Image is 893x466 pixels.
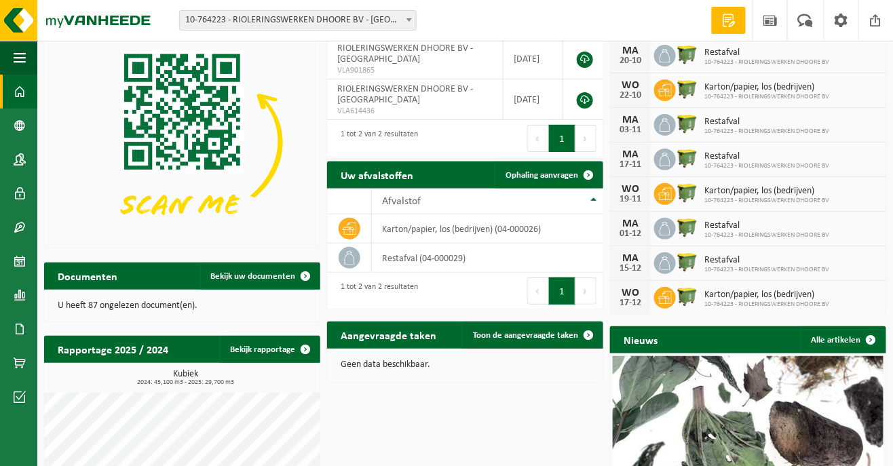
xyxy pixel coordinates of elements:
[704,151,830,162] span: Restafval
[704,266,830,274] span: 10-764223 - RIOLERINGSWERKEN DHOORE BV
[495,161,602,189] a: Ophaling aanvragen
[704,117,830,128] span: Restafval
[617,45,644,56] div: MA
[337,65,493,76] span: VLA901865
[210,272,295,281] span: Bekijk uw documenten
[575,125,596,152] button: Next
[372,214,603,244] td: karton/papier, los (bedrijven) (04-000026)
[58,301,307,311] p: U heeft 87 ongelezen document(en).
[704,197,830,205] span: 10-764223 - RIOLERINGSWERKEN DHOORE BV
[617,56,644,66] div: 20-10
[704,231,830,239] span: 10-764223 - RIOLERINGSWERKEN DHOORE BV
[676,77,699,100] img: WB-1100-HPE-GN-50
[575,277,596,305] button: Next
[199,263,319,290] a: Bekijk uw documenten
[327,161,427,188] h2: Uw afvalstoffen
[704,162,830,170] span: 10-764223 - RIOLERINGSWERKEN DHOORE BV
[704,58,830,66] span: 10-764223 - RIOLERINGSWERKEN DHOORE BV
[617,298,644,308] div: 17-12
[180,11,416,30] span: 10-764223 - RIOLERINGSWERKEN DHOORE BV - MACHELEN
[372,244,603,273] td: restafval (04-000029)
[676,147,699,170] img: WB-1100-HPE-GN-50
[617,264,644,273] div: 15-12
[617,91,644,100] div: 22-10
[704,47,830,58] span: Restafval
[676,216,699,239] img: WB-1100-HPE-GN-50
[44,263,131,289] h2: Documenten
[549,125,575,152] button: 1
[341,360,590,370] p: Geen data beschikbaar.
[704,93,830,101] span: 10-764223 - RIOLERINGSWERKEN DHOORE BV
[44,336,182,362] h2: Rapportage 2025 / 2024
[617,229,644,239] div: 01-12
[506,171,578,180] span: Ophaling aanvragen
[801,326,885,353] a: Alle artikelen
[337,84,473,105] span: RIOLERINGSWERKEN DHOORE BV - [GEOGRAPHIC_DATA]
[617,184,644,195] div: WO
[676,285,699,308] img: WB-1100-HPE-GN-50
[617,253,644,264] div: MA
[617,80,644,91] div: WO
[462,322,602,349] a: Toon de aangevraagde taken
[704,82,830,93] span: Karton/papier, los (bedrijven)
[617,125,644,135] div: 03-11
[549,277,575,305] button: 1
[617,195,644,204] div: 19-11
[334,123,418,153] div: 1 tot 2 van 2 resultaten
[179,10,417,31] span: 10-764223 - RIOLERINGSWERKEN DHOORE BV - MACHELEN
[704,128,830,136] span: 10-764223 - RIOLERINGSWERKEN DHOORE BV
[676,112,699,135] img: WB-1100-HPE-GN-50
[44,39,320,246] img: Download de VHEPlus App
[337,43,473,64] span: RIOLERINGSWERKEN DHOORE BV - [GEOGRAPHIC_DATA]
[610,326,671,353] h2: Nieuws
[617,149,644,160] div: MA
[503,79,563,120] td: [DATE]
[327,322,450,348] h2: Aangevraagde taken
[617,218,644,229] div: MA
[676,43,699,66] img: WB-1100-HPE-GN-50
[527,125,549,152] button: Previous
[704,300,830,309] span: 10-764223 - RIOLERINGSWERKEN DHOORE BV
[334,276,418,306] div: 1 tot 2 van 2 resultaten
[617,115,644,125] div: MA
[704,255,830,266] span: Restafval
[617,288,644,298] div: WO
[382,196,421,207] span: Afvalstof
[704,220,830,231] span: Restafval
[704,186,830,197] span: Karton/papier, los (bedrijven)
[473,331,578,340] span: Toon de aangevraagde taken
[51,370,320,386] h3: Kubiek
[51,379,320,386] span: 2024: 45,100 m3 - 2025: 29,700 m3
[219,336,319,363] a: Bekijk rapportage
[337,106,493,117] span: VLA614436
[704,290,830,300] span: Karton/papier, los (bedrijven)
[503,39,563,79] td: [DATE]
[527,277,549,305] button: Previous
[676,181,699,204] img: WB-1100-HPE-GN-50
[676,250,699,273] img: WB-1100-HPE-GN-50
[617,160,644,170] div: 17-11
